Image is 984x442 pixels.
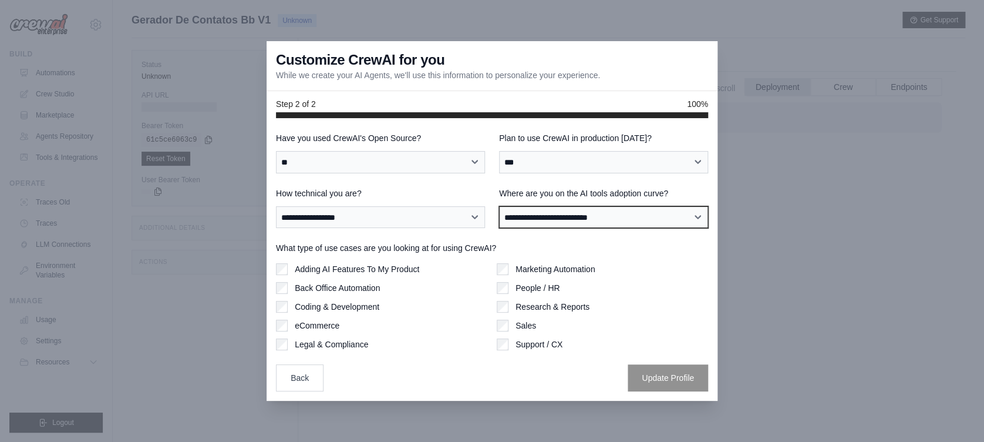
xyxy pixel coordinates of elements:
[295,263,419,275] label: Adding AI Features To My Product
[276,69,600,81] p: While we create your AI Agents, we'll use this information to personalize your experience.
[295,320,339,331] label: eCommerce
[515,339,562,350] label: Support / CX
[628,364,708,391] button: Update Profile
[276,51,444,69] h3: Customize CrewAI for you
[295,339,368,350] label: Legal & Compliance
[276,132,485,144] label: Have you used CrewAI's Open Source?
[515,320,536,331] label: Sales
[515,263,595,275] label: Marketing Automation
[499,132,708,144] label: Plan to use CrewAI in production [DATE]?
[276,242,708,254] label: What type of use cases are you looking at for using CrewAI?
[925,386,984,442] iframe: Chat Widget
[276,98,316,110] span: Step 2 of 2
[515,301,589,313] label: Research & Reports
[925,386,984,442] div: Widget de chat
[515,282,560,294] label: People / HR
[276,187,485,199] label: How technical you are?
[295,282,380,294] label: Back Office Automation
[295,301,379,313] label: Coding & Development
[687,98,708,110] span: 100%
[276,364,323,391] button: Back
[499,187,708,199] label: Where are you on the AI tools adoption curve?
